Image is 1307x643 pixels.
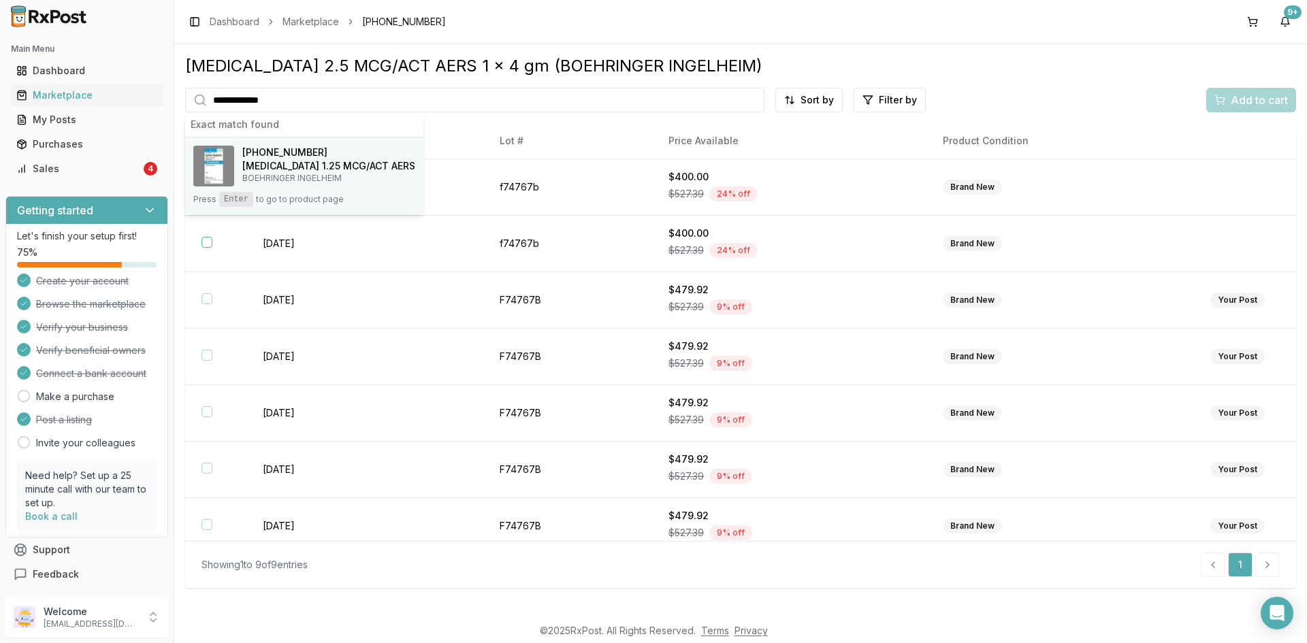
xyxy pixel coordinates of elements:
th: Product Condition [926,123,1194,159]
div: 9 % off [709,412,752,427]
div: 9 % off [709,525,752,540]
a: 1 [1228,553,1253,577]
div: Exact match found [185,112,423,137]
div: 24 % off [709,243,758,258]
td: F74767B [483,272,652,329]
div: 4 [144,162,157,176]
div: 9 % off [709,356,752,371]
button: Dashboard [5,60,168,82]
div: $479.92 [668,283,911,297]
td: [DATE] [246,329,483,385]
a: Book a call [25,510,78,522]
div: 9 % off [709,299,752,314]
nav: breadcrumb [210,15,446,29]
div: $479.92 [668,396,911,410]
button: Sort by [775,88,843,112]
div: 9 % off [709,469,752,484]
th: Lot # [483,123,652,159]
span: Browse the marketplace [36,297,146,311]
a: Dashboard [11,59,163,83]
span: $527.39 [668,357,704,370]
td: f74767b [483,159,652,216]
a: Marketplace [11,83,163,108]
div: Showing 1 to 9 of 9 entries [201,558,308,572]
img: Spiriva Respimat 1.25 MCG/ACT AERS [193,146,234,186]
div: Marketplace [16,88,157,102]
a: Terms [701,625,729,636]
span: Press [193,194,216,205]
div: Open Intercom Messenger [1261,597,1293,629]
span: 75 % [17,246,37,259]
span: Create your account [36,274,129,288]
a: Invite your colleagues [36,436,135,450]
td: F74767B [483,442,652,498]
div: Your Post [1210,462,1265,477]
div: My Posts [16,113,157,127]
span: Post a listing [36,413,92,427]
div: Your Post [1210,518,1265,533]
td: F74767B [483,498,652,555]
button: Marketplace [5,84,168,106]
span: $527.39 [668,469,704,483]
div: Brand New [943,349,1002,364]
div: Your Post [1210,293,1265,308]
p: Need help? Set up a 25 minute call with our team to set up. [25,469,148,510]
h3: Getting started [17,202,93,218]
p: Let's finish your setup first! [17,229,157,243]
div: $400.00 [668,227,911,240]
span: $527.39 [668,244,704,257]
td: [DATE] [246,216,483,272]
div: Brand New [943,518,1002,533]
img: User avatar [14,606,35,628]
button: My Posts [5,109,168,131]
p: Welcome [44,605,138,619]
a: Dashboard [210,15,259,29]
div: Brand New [943,462,1002,477]
div: Brand New [943,180,1002,195]
span: Verify beneficial owners [36,344,146,357]
div: 24 % off [709,186,758,201]
div: Brand New [943,406,1002,421]
span: Filter by [879,93,917,107]
td: [DATE] [246,385,483,442]
span: [PHONE_NUMBER] [362,15,446,29]
td: [DATE] [246,272,483,329]
button: Purchases [5,133,168,155]
h2: Main Menu [11,44,163,54]
kbd: Enter [219,192,253,207]
button: 9+ [1274,11,1296,33]
span: Connect a bank account [36,367,146,380]
span: Feedback [33,567,79,581]
img: RxPost Logo [5,5,93,27]
button: Feedback [5,562,168,587]
button: Filter by [854,88,926,112]
span: $527.39 [668,300,704,314]
h4: [MEDICAL_DATA] 1.25 MCG/ACT AERS [242,159,415,173]
button: Spiriva Respimat 1.25 MCG/ACT AERS[PHONE_NUMBER][MEDICAL_DATA] 1.25 MCG/ACT AERSBOEHRINGER INGELH... [185,137,423,215]
span: Sort by [801,93,834,107]
span: $527.39 [668,187,704,201]
td: F74767B [483,329,652,385]
span: Verify your business [36,320,128,334]
td: [DATE] [246,442,483,498]
div: $479.92 [668,452,911,466]
div: Dashboard [16,64,157,78]
span: [PHONE_NUMBER] [242,146,327,159]
span: $527.39 [668,413,704,427]
a: Sales4 [11,156,163,181]
div: $479.92 [668,340,911,353]
div: Your Post [1210,406,1265,421]
nav: pagination [1201,553,1280,577]
span: to go to product page [256,194,344,205]
button: Support [5,538,168,562]
div: Brand New [943,293,1002,308]
p: BOEHRINGER INGELHEIM [242,173,415,184]
button: Sales4 [5,158,168,180]
a: Purchases [11,132,163,156]
div: 9+ [1284,5,1302,19]
span: $527.39 [668,526,704,540]
div: Brand New [943,236,1002,251]
a: My Posts [11,108,163,132]
div: $479.92 [668,509,911,523]
div: $400.00 [668,170,911,184]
